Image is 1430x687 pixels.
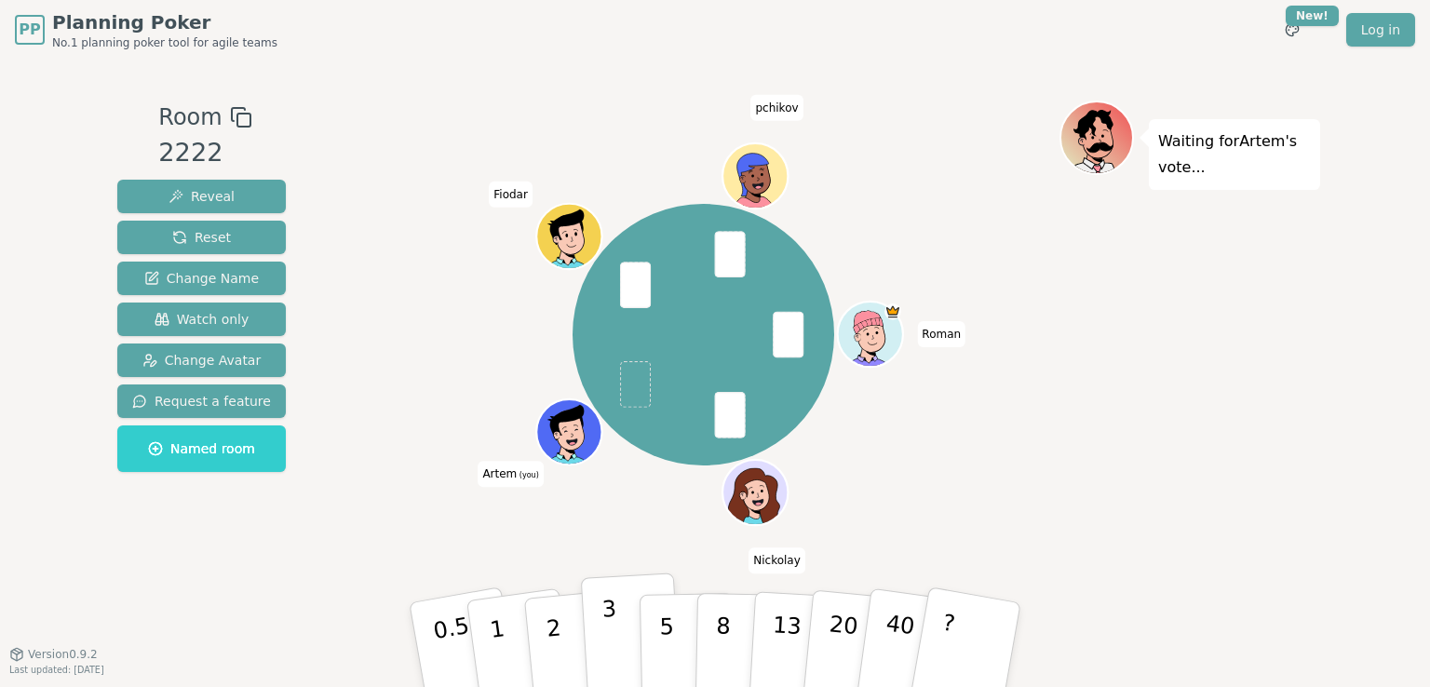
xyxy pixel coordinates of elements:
span: Roman is the host [884,303,901,320]
button: Version0.9.2 [9,647,98,662]
div: 2222 [158,134,251,172]
span: Version 0.9.2 [28,647,98,662]
span: No.1 planning poker tool for agile teams [52,35,277,50]
p: Waiting for Artem 's vote... [1158,128,1311,181]
span: Click to change your name [750,95,803,121]
button: Request a feature [117,384,286,418]
span: Request a feature [132,392,271,411]
a: PPPlanning PokerNo.1 planning poker tool for agile teams [15,9,277,50]
div: New! [1286,6,1339,26]
span: Click to change your name [489,182,533,208]
button: Change Avatar [117,343,286,377]
span: PP [19,19,40,41]
button: Watch only [117,303,286,336]
button: Reset [117,221,286,254]
button: Reveal [117,180,286,213]
span: Click to change your name [917,321,965,347]
span: Change Name [144,269,259,288]
span: Change Avatar [142,351,262,370]
span: Named room [148,439,255,458]
button: Click to change your avatar [538,401,600,463]
span: Watch only [155,310,250,329]
span: (you) [517,472,539,480]
span: Planning Poker [52,9,277,35]
span: Reset [172,228,231,247]
button: Change Name [117,262,286,295]
span: Click to change your name [749,547,805,573]
span: Last updated: [DATE] [9,665,104,675]
span: Click to change your name [478,462,543,488]
button: Named room [117,425,286,472]
span: Reveal [169,187,235,206]
a: Log in [1346,13,1415,47]
span: Room [158,101,222,134]
button: New! [1275,13,1309,47]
